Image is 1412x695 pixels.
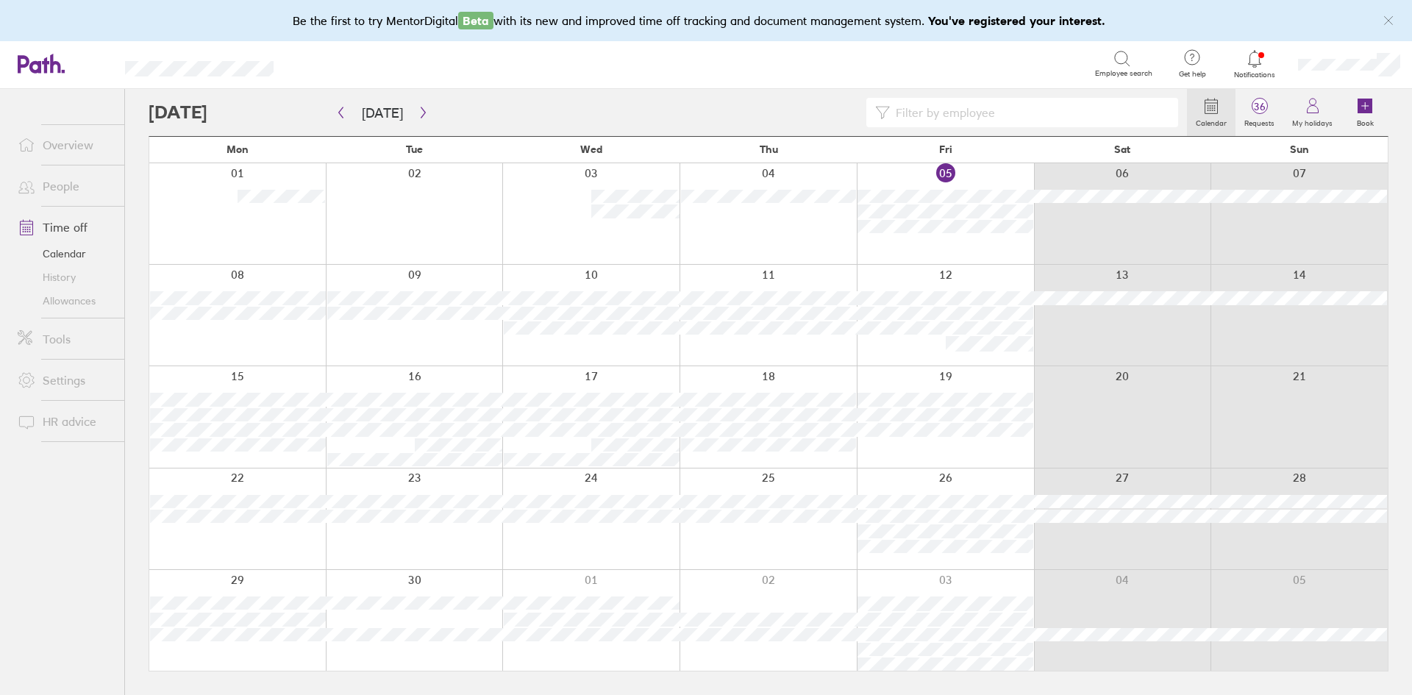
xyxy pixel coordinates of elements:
[1095,69,1152,78] span: Employee search
[1283,89,1341,136] a: My holidays
[6,265,124,289] a: History
[6,289,124,313] a: Allowances
[6,171,124,201] a: People
[293,12,1120,29] div: Be the first to try MentorDigital with its new and improved time off tracking and document manage...
[6,213,124,242] a: Time off
[350,101,415,125] button: [DATE]
[939,143,952,155] span: Fri
[1283,115,1341,128] label: My holidays
[1341,89,1388,136] a: Book
[1235,89,1283,136] a: 36Requests
[1235,101,1283,113] span: 36
[1231,71,1279,79] span: Notifications
[6,366,124,395] a: Settings
[406,143,423,155] span: Tue
[6,242,124,265] a: Calendar
[580,143,602,155] span: Wed
[1114,143,1130,155] span: Sat
[458,12,493,29] span: Beta
[6,130,124,160] a: Overview
[1187,115,1235,128] label: Calendar
[1231,49,1279,79] a: Notifications
[890,99,1169,126] input: Filter by employee
[1290,143,1309,155] span: Sun
[1348,115,1383,128] label: Book
[1235,115,1283,128] label: Requests
[1169,70,1216,79] span: Get help
[1187,89,1235,136] a: Calendar
[6,324,124,354] a: Tools
[313,57,351,70] div: Search
[760,143,778,155] span: Thu
[928,13,1105,28] b: You've registered your interest.
[6,407,124,436] a: HR advice
[227,143,249,155] span: Mon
